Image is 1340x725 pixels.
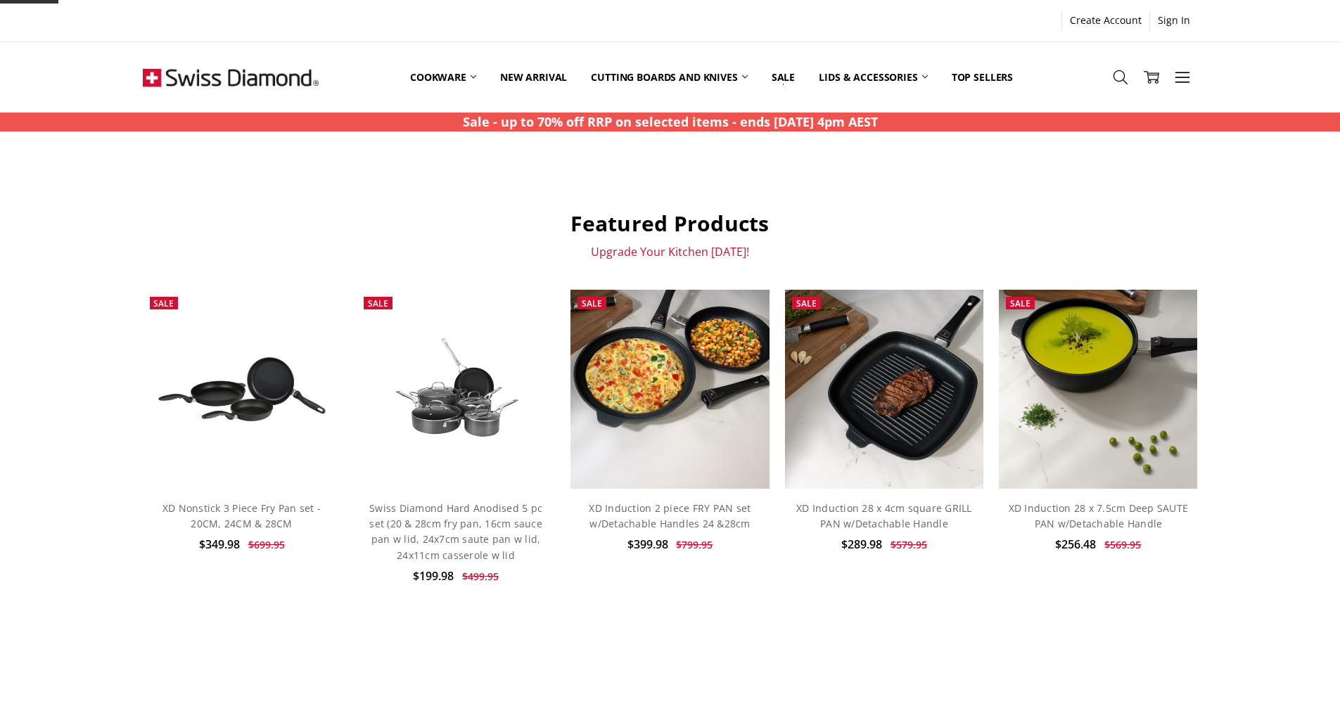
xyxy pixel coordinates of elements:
span: $256.48 [1055,537,1096,552]
img: Swiss Diamond Hard Anodised 5 pc set (20 & 28cm fry pan, 16cm sauce pan w lid, 24x7cm saute pan w... [357,322,555,456]
a: Cutting boards and knives [579,46,760,108]
p: Upgrade Your Kitchen [DATE]! [143,245,1198,259]
span: Sale [153,297,174,309]
img: XD Induction 2 piece FRY PAN set w/Detachable Handles 24 &28cm [570,290,769,488]
span: $569.95 [1104,538,1141,551]
a: Lids & Accessories [807,46,939,108]
a: XD Induction 2 piece FRY PAN set w/Detachable Handles 24 &28cm [589,501,751,530]
a: XD Induction 28 x 7.5cm Deep SAUTE PAN w/Detachable Handle [1009,501,1189,530]
span: $499.95 [462,570,499,583]
img: XD Nonstick 3 Piece Fry Pan set - 20CM, 24CM & 28CM [143,340,341,439]
a: XD Nonstick 3 Piece Fry Pan set - 20CM, 24CM & 28CM [162,501,321,530]
a: Swiss Diamond Hard Anodised 5 pc set (20 & 28cm fry pan, 16cm sauce pan w lid, 24x7cm saute pan w... [357,290,555,488]
a: Sale [760,46,807,108]
span: Sale [368,297,388,309]
img: Free Shipping On Every Order [143,42,319,113]
img: XD Induction 28 x 4cm square GRILL PAN w/Detachable Handle [785,290,983,488]
span: Sale [796,297,817,309]
a: XD Induction 28 x 4cm square GRILL PAN w/Detachable Handle [796,501,972,530]
span: $399.98 [627,537,668,552]
img: XD Induction 28 x 7.5cm Deep SAUTE PAN w/Detachable Handle [999,290,1197,488]
a: Top Sellers [940,46,1025,108]
span: $579.95 [891,538,927,551]
span: $799.95 [676,538,713,551]
h2: BEST SELLERS [143,692,1198,719]
span: $699.95 [248,538,285,551]
a: Cookware [398,46,488,108]
a: Swiss Diamond Hard Anodised 5 pc set (20 & 28cm fry pan, 16cm sauce pan w lid, 24x7cm saute pan w... [369,501,542,562]
a: Create Account [1062,11,1149,30]
strong: Sale - up to 70% off RRP on selected items - ends [DATE] 4pm AEST [463,113,878,130]
h2: Featured Products [143,210,1198,237]
span: Sale [582,297,602,309]
span: $199.98 [413,568,454,584]
a: XD Nonstick 3 Piece Fry Pan set - 20CM, 24CM & 28CM [143,290,341,488]
a: Sign In [1150,11,1198,30]
span: $289.98 [841,537,882,552]
a: New arrival [488,46,579,108]
span: $349.98 [199,537,240,552]
span: Sale [1010,297,1030,309]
